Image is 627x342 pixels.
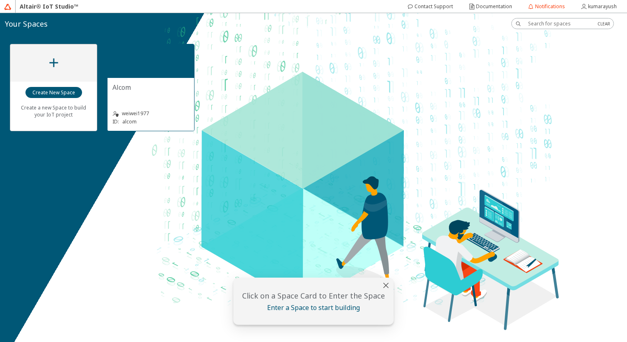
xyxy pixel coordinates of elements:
[15,98,92,123] unity-typography: Create a new Space to build your IoT project
[112,118,119,125] p: ID:
[238,291,389,301] unity-typography: Click on a Space Card to Enter the Space
[112,83,189,92] unity-typography: Alcom
[122,118,137,125] p: alcom
[238,303,389,312] unity-typography: Enter a Space to start building
[112,109,189,118] unity-typography: weiwei1977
